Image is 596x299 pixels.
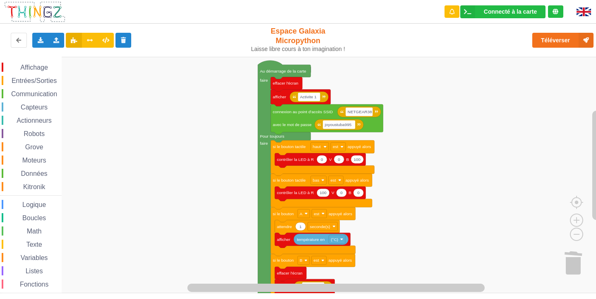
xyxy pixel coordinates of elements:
[314,211,319,216] text: est
[357,190,360,195] text: 0
[354,157,361,162] text: 100
[277,190,314,195] text: contrôler la LED à R
[340,190,343,195] text: 0
[273,211,294,216] text: si le bouton
[331,178,336,182] text: est
[484,9,537,15] div: Connecté à la carte
[19,64,49,71] span: Affichage
[260,141,268,146] text: faire
[313,178,320,182] text: bas
[15,117,53,124] span: Actionneurs
[19,104,49,111] span: Capteurs
[273,109,333,114] text: connexion au point d'accès SSID
[300,258,303,263] text: B
[338,157,340,162] text: 0
[277,271,303,275] text: effacer l'écran
[19,281,50,288] span: Fonctions
[331,237,338,242] text: (°C)
[345,178,369,182] text: appuyé alors
[21,157,48,164] span: Moteurs
[273,95,286,99] text: afficher
[277,237,291,242] text: afficher
[273,178,306,182] text: si le bouton tactile
[277,224,292,229] text: attendre
[348,190,351,195] text: B
[10,77,58,84] span: Entrées/Sorties
[22,183,46,190] span: Kitronik
[260,134,284,139] text: Pour toujours
[273,144,306,149] text: si le bouton tactile
[460,5,546,18] div: Ta base fonctionne bien !
[260,78,268,83] text: faire
[532,33,594,48] button: Téléverser
[310,224,330,229] text: seconde(s)
[314,258,319,263] text: est
[277,157,314,162] text: contrôler la LED à R
[321,157,323,162] text: 0
[548,5,563,18] div: Tu es connecté au serveur de création de Thingz
[273,122,312,127] text: avec le mot de passe
[333,144,338,149] text: est
[300,211,303,216] text: A
[348,144,371,149] text: appuyé alors
[348,109,372,114] text: NETGEAR38
[25,241,43,248] span: Texte
[299,224,302,229] text: 1
[20,170,49,177] span: Données
[248,46,349,53] div: Laisse libre cours à ton imagination !
[346,157,349,162] text: B
[320,190,327,195] text: 100
[332,190,334,195] text: V
[4,1,66,23] img: thingz_logo.png
[26,228,43,235] span: Math
[21,214,47,221] span: Boucles
[19,254,49,261] span: Variables
[10,90,58,97] span: Communication
[24,267,44,275] span: Listes
[300,95,317,99] text: Activite 1
[313,144,321,149] text: haut
[24,143,45,151] span: Grove
[297,237,324,242] text: température en
[328,258,352,263] text: appuyé alors
[22,130,46,137] span: Robots
[248,27,349,53] div: Espace Galaxia Micropython
[329,211,352,216] text: appuyé alors
[21,201,47,208] span: Logique
[273,258,294,263] text: si le bouton
[577,7,591,16] img: gb.png
[260,69,306,73] text: Au démarrage de la carte
[329,157,332,162] text: V
[324,122,352,127] text: joyoustuba995
[273,81,298,85] text: effacer l'écran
